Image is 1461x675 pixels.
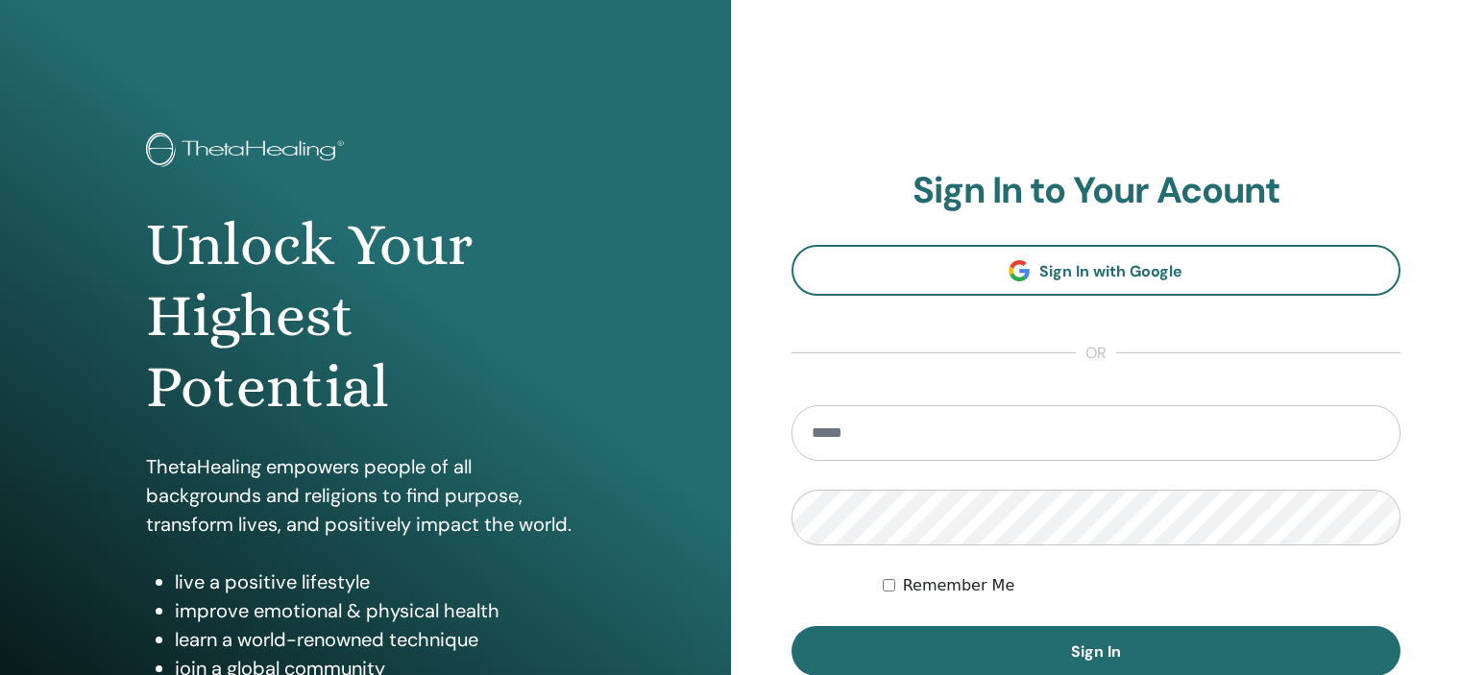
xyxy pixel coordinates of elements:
[1071,641,1121,662] span: Sign In
[175,567,585,596] li: live a positive lifestyle
[883,574,1400,597] div: Keep me authenticated indefinitely or until I manually logout
[903,574,1015,597] label: Remember Me
[175,625,585,654] li: learn a world-renowned technique
[791,245,1401,296] a: Sign In with Google
[175,596,585,625] li: improve emotional & physical health
[1076,342,1116,365] span: or
[1039,261,1182,281] span: Sign In with Google
[146,209,585,423] h1: Unlock Your Highest Potential
[791,169,1401,213] h2: Sign In to Your Acount
[146,452,585,539] p: ThetaHealing empowers people of all backgrounds and religions to find purpose, transform lives, a...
